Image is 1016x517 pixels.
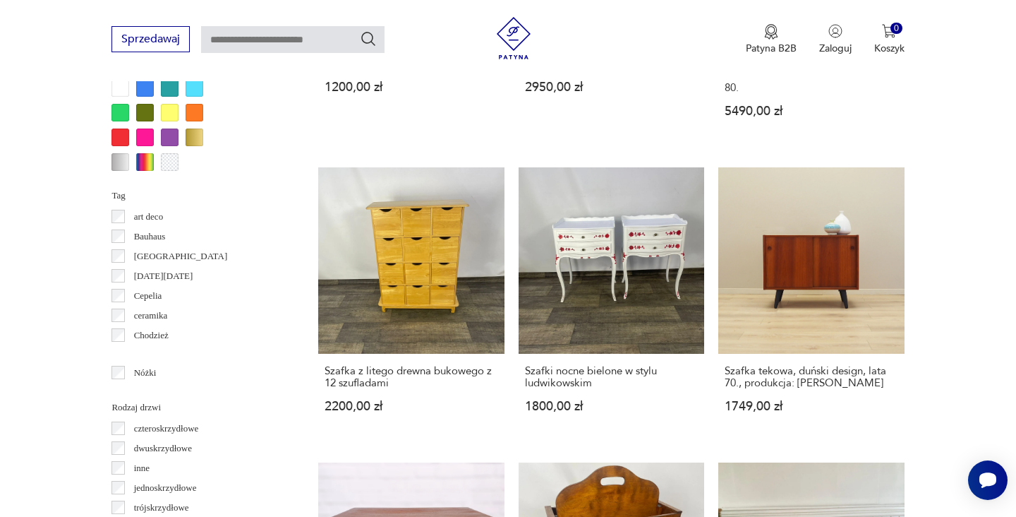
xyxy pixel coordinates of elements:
p: trójskrzydłowe [134,500,189,516]
a: Szafka tekowa, duński design, lata 70., produkcja: DaniaSzafka tekowa, duński design, lata 70., p... [718,167,904,439]
a: Szafka z litego drewna bukowego z 12 szufladamiSzafka z litego drewna bukowego z 12 szufladami220... [318,167,504,439]
p: [GEOGRAPHIC_DATA] [134,249,228,264]
img: Ikona koszyka [882,24,896,38]
p: [DATE][DATE] [134,268,193,284]
p: 2950,00 zł [525,81,698,93]
p: Nóżki [134,365,157,381]
p: ceramika [134,308,168,323]
h3: Palisandrowa szafka biurowa, proj. [PERSON_NAME], [GEOGRAPHIC_DATA], Dania, lata 80. [725,46,897,94]
p: art deco [134,209,164,225]
p: Tag [111,188,284,203]
p: Chodzież [134,328,169,343]
p: Patyna B2B [746,42,797,55]
button: 0Koszyk [874,24,905,55]
p: 1800,00 zł [525,400,698,412]
a: Sprzedawaj [111,35,190,45]
img: Patyna - sklep z meblami i dekoracjami vintage [492,17,535,59]
button: Sprzedawaj [111,26,190,52]
img: Ikona medalu [764,24,778,40]
p: inne [134,460,150,476]
h3: Szafka tekowa, duński design, lata 70., produkcja: [PERSON_NAME] [725,365,897,389]
p: Ćmielów [134,347,168,363]
p: dwuskrzydłowe [134,441,192,456]
p: czteroskrzydłowe [134,421,199,436]
button: Patyna B2B [746,24,797,55]
p: 2200,00 zł [325,400,497,412]
img: Ikonka użytkownika [828,24,842,38]
p: jednoskrzydłowe [134,480,197,496]
p: 1200,00 zł [325,81,497,93]
a: Ikona medaluPatyna B2B [746,24,797,55]
h3: Szafki nocne bielone w stylu ludwikowskim [525,365,698,389]
p: Rodzaj drzwi [111,400,284,415]
a: Szafki nocne bielone w stylu ludwikowskimSzafki nocne bielone w stylu ludwikowskim1800,00 zł [519,167,704,439]
iframe: Smartsupp widget button [968,460,1008,500]
h3: Szafka z litego drewna bukowego z 12 szufladami [325,365,497,389]
p: Koszyk [874,42,905,55]
p: 5490,00 zł [725,105,897,117]
p: Zaloguj [819,42,852,55]
p: Bauhaus [134,229,166,244]
div: 0 [890,23,902,35]
button: Zaloguj [819,24,852,55]
p: Cepelia [134,288,162,304]
button: Szukaj [360,30,377,47]
p: 1749,00 zł [725,400,897,412]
